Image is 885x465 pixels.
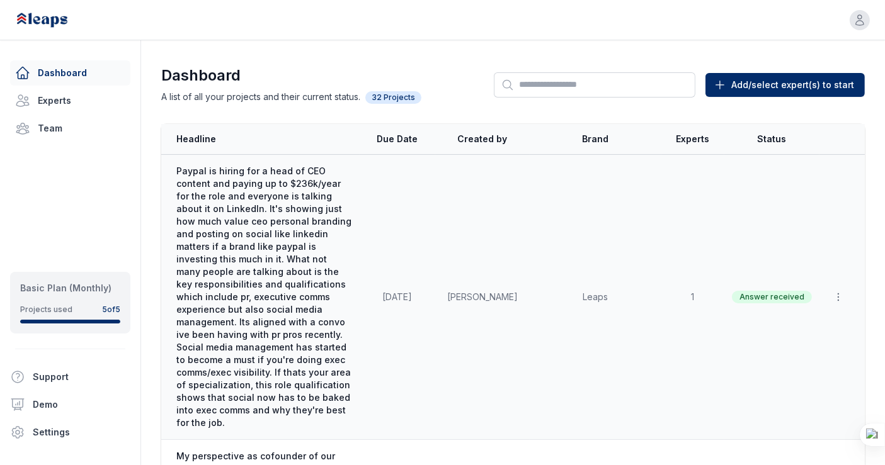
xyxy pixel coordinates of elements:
span: Paypal is hiring for a head of CEO content and paying up to $236k/year for the role and everyone ... [176,165,352,429]
h1: Dashboard [161,65,454,86]
div: Projects used [20,305,72,315]
p: A list of all your projects and their current status. [161,91,454,104]
a: Settings [5,420,135,445]
td: 1 [661,155,724,440]
a: Demo [5,392,135,417]
div: 5 of 5 [102,305,120,315]
img: Leaps [15,6,96,34]
th: Created by [435,124,530,155]
a: Team [10,116,130,141]
th: Due Date [360,124,435,155]
span: Answer received [732,291,812,303]
td: Leaps [530,155,661,440]
th: Brand [530,124,661,155]
td: [PERSON_NAME] [435,155,530,440]
a: Dashboard [10,60,130,86]
div: Basic Plan (Monthly) [20,282,120,294]
button: Support [5,364,125,389]
th: Status [724,124,819,155]
th: Headline [161,124,360,155]
th: Experts [661,124,724,155]
span: 32 Projects [365,91,421,104]
span: [DATE] [383,291,413,302]
button: Add/select expert(s) to start [705,73,865,97]
span: Add/select expert(s) to start [731,79,854,91]
a: Experts [10,88,130,113]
